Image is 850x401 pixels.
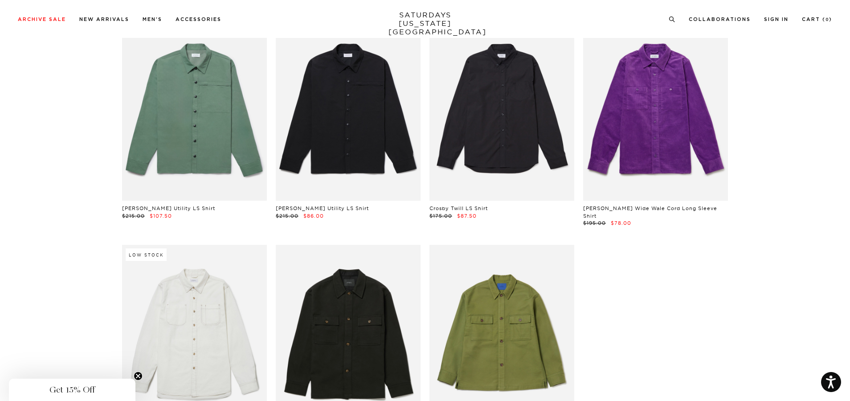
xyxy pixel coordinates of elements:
a: Men's [143,17,162,22]
span: $215.00 [276,213,298,219]
a: Collaborations [689,17,751,22]
a: SATURDAYS[US_STATE][GEOGRAPHIC_DATA] [388,11,462,36]
small: 0 [825,18,829,22]
a: Cart (0) [802,17,832,22]
a: Accessories [176,17,221,22]
span: $78.00 [611,220,631,226]
a: Sign In [764,17,789,22]
span: Get 15% Off [49,384,95,395]
span: $215.00 [122,213,145,219]
span: $87.50 [457,213,477,219]
span: $175.00 [429,213,452,219]
button: Close teaser [134,372,143,380]
div: Get 15% OffClose teaser [9,379,135,401]
a: [PERSON_NAME] Wide Wale Cord Long Sleeve Shirt [583,205,717,219]
span: $195.00 [583,220,606,226]
span: $86.00 [303,213,324,219]
a: [PERSON_NAME] Utility LS Shirt [122,205,215,211]
a: Crosby Twill LS Shirt [429,205,488,211]
div: Low Stock [126,248,167,261]
a: Archive Sale [18,17,66,22]
a: [PERSON_NAME] Utility LS Shirt [276,205,369,211]
span: $107.50 [150,213,172,219]
a: New Arrivals [79,17,129,22]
